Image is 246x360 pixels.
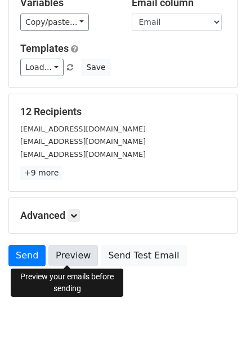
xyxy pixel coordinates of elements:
[20,209,226,222] h5: Advanced
[20,106,226,118] h5: 12 Recipients
[20,150,146,159] small: [EMAIL_ADDRESS][DOMAIN_NAME]
[11,269,123,297] div: Preview your emails before sending
[101,245,186,266] a: Send Test Email
[190,306,246,360] iframe: Chat Widget
[20,14,89,31] a: Copy/paste...
[20,166,62,180] a: +9 more
[20,125,146,133] small: [EMAIL_ADDRESS][DOMAIN_NAME]
[8,245,46,266] a: Send
[48,245,98,266] a: Preview
[20,137,146,146] small: [EMAIL_ADDRESS][DOMAIN_NAME]
[81,59,110,76] button: Save
[20,59,64,76] a: Load...
[20,42,69,54] a: Templates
